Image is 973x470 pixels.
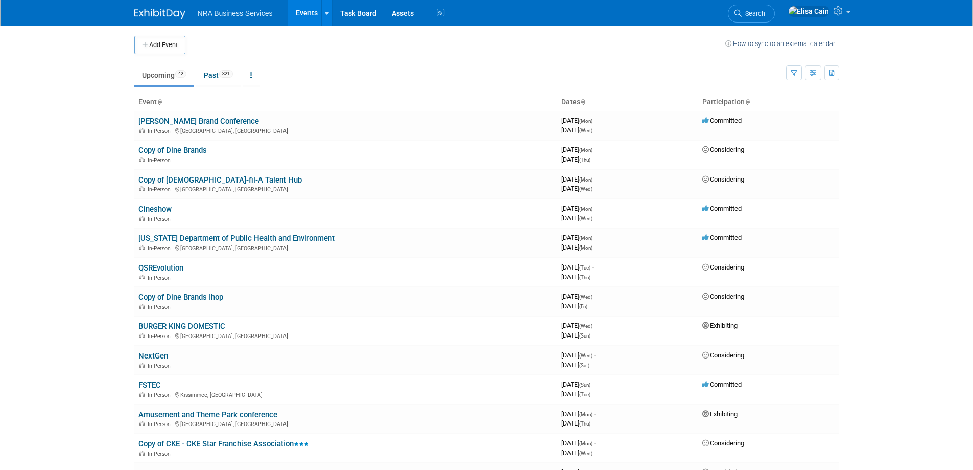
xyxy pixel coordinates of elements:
span: (Mon) [579,245,592,251]
span: [DATE] [561,390,590,398]
span: [DATE] [561,214,592,222]
span: In-Person [148,186,174,193]
span: 321 [219,70,233,78]
span: (Wed) [579,294,592,300]
span: [DATE] [561,234,596,241]
img: In-Person Event [139,157,145,162]
span: [DATE] [561,410,596,418]
span: [DATE] [561,361,589,369]
img: In-Person Event [139,421,145,426]
span: In-Person [148,304,174,310]
span: (Thu) [579,157,590,163]
span: (Sat) [579,363,589,368]
span: Exhibiting [702,410,738,418]
span: - [594,117,596,124]
span: NRA Business Services [198,9,273,17]
a: Cineshow [138,205,172,214]
span: [DATE] [561,273,590,281]
span: Committed [702,234,742,241]
div: [GEOGRAPHIC_DATA], [GEOGRAPHIC_DATA] [138,331,553,340]
th: Event [134,94,557,111]
span: [DATE] [561,185,592,192]
span: (Mon) [579,441,592,446]
a: How to sync to an external calendar... [725,40,839,48]
a: FSTEC [138,381,161,390]
span: Search [742,10,765,17]
span: 42 [175,70,186,78]
span: (Sun) [579,333,590,339]
span: [DATE] [561,175,596,183]
img: In-Person Event [139,245,145,250]
a: Upcoming42 [134,65,194,85]
a: Sort by Participation Type [745,98,750,106]
span: (Sun) [579,382,590,388]
span: Committed [702,381,742,388]
span: Committed [702,117,742,124]
span: - [594,175,596,183]
span: (Mon) [579,177,592,183]
span: - [594,410,596,418]
span: (Tue) [579,265,590,271]
span: [DATE] [561,449,592,457]
span: In-Person [148,216,174,222]
img: In-Person Event [139,392,145,397]
span: - [594,351,596,359]
span: (Mon) [579,235,592,241]
span: Considering [702,439,744,447]
span: - [594,439,596,447]
span: [DATE] [561,322,596,329]
span: [DATE] [561,117,596,124]
span: [DATE] [561,293,596,300]
span: (Mon) [579,118,592,124]
span: [DATE] [561,381,594,388]
span: [DATE] [561,302,587,310]
span: - [592,263,594,271]
span: - [594,293,596,300]
th: Participation [698,94,839,111]
span: [DATE] [561,126,592,134]
span: (Wed) [579,216,592,221]
span: In-Person [148,363,174,369]
a: [US_STATE] Department of Public Health and Environment [138,234,335,243]
span: In-Person [148,157,174,164]
span: In-Person [148,421,174,428]
span: - [594,205,596,212]
div: [GEOGRAPHIC_DATA], [GEOGRAPHIC_DATA] [138,185,553,193]
span: [DATE] [561,263,594,271]
span: (Wed) [579,323,592,329]
span: (Wed) [579,186,592,192]
span: [DATE] [561,155,590,163]
span: [DATE] [561,331,590,339]
a: Copy of Dine Brands [138,146,207,155]
a: Amusement and Theme Park conference [138,410,277,419]
div: [GEOGRAPHIC_DATA], [GEOGRAPHIC_DATA] [138,419,553,428]
span: [DATE] [561,351,596,359]
img: In-Person Event [139,128,145,133]
a: NextGen [138,351,168,361]
span: Considering [702,293,744,300]
span: In-Person [148,451,174,457]
img: In-Person Event [139,186,145,191]
span: Exhibiting [702,322,738,329]
span: (Tue) [579,392,590,397]
span: Considering [702,351,744,359]
img: In-Person Event [139,216,145,221]
span: [DATE] [561,439,596,447]
a: Sort by Start Date [580,98,585,106]
a: QSREvolution [138,263,183,273]
a: BURGER KING DOMESTIC [138,322,225,331]
span: In-Person [148,128,174,135]
a: Search [728,5,775,23]
div: [GEOGRAPHIC_DATA], [GEOGRAPHIC_DATA] [138,243,553,252]
img: In-Person Event [139,333,145,338]
span: In-Person [148,245,174,252]
div: Kissimmee, [GEOGRAPHIC_DATA] [138,390,553,398]
a: Sort by Event Name [157,98,162,106]
span: (Thu) [579,421,590,427]
span: - [594,234,596,241]
span: In-Person [148,275,174,281]
span: (Wed) [579,451,592,456]
span: - [592,381,594,388]
a: Copy of CKE - CKE Star Franchise Association [138,439,309,449]
span: In-Person [148,392,174,398]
